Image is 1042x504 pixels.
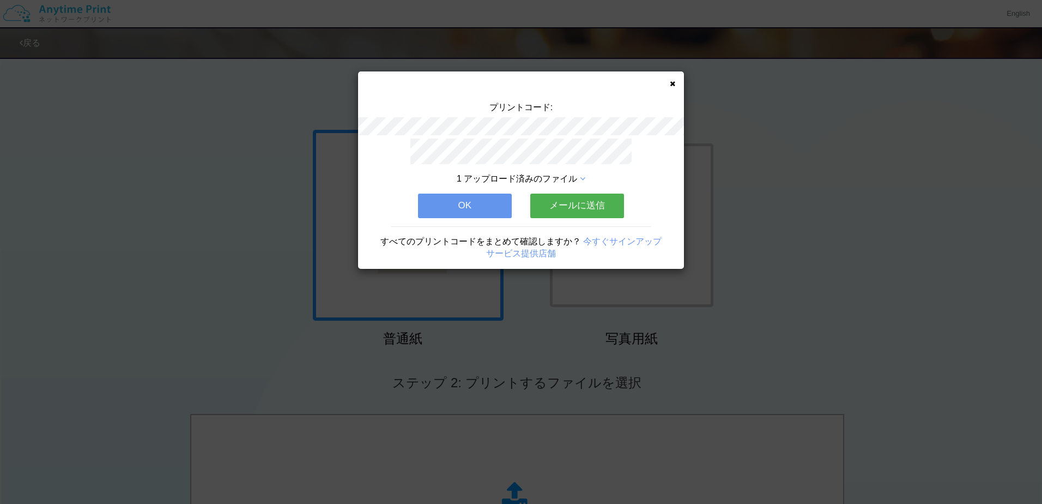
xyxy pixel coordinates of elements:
[583,237,662,246] a: 今すぐサインアップ
[486,249,556,258] a: サービス提供店舗
[489,103,553,112] span: プリントコード:
[380,237,581,246] span: すべてのプリントコードをまとめて確認しますか？
[418,194,512,218] button: OK
[457,174,577,183] span: 1 アップロード済みのファイル
[530,194,624,218] button: メールに送信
